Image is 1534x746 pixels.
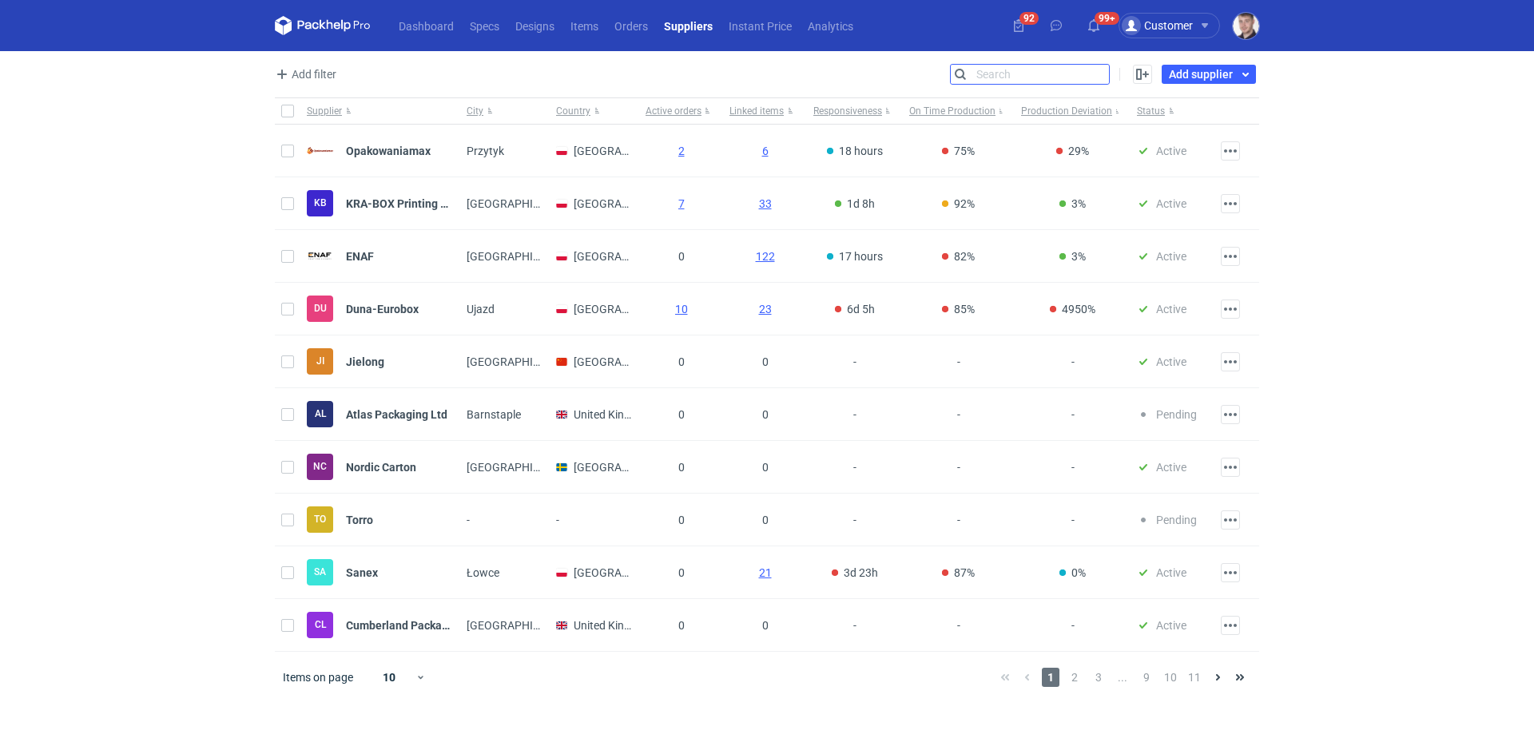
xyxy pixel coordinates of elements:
[853,349,856,375] span: -
[307,401,333,427] figcaption: AL
[903,98,1015,124] button: On Time Production
[678,461,685,474] span: 0
[678,514,685,526] span: 0
[346,197,536,210] strong: KRA-BOX Printing House and Bindery
[272,65,337,84] button: Add filter
[307,348,384,375] div: Jielong
[307,137,431,164] div: Opakowaniamax
[723,98,807,124] button: Linked items
[807,177,903,230] div: Good
[903,230,1015,283] div: Very poor
[943,244,975,269] span: 82%
[639,98,723,124] button: Active orders
[1090,668,1107,687] span: 3
[307,296,419,322] div: Duna-Eurobox
[762,613,769,638] span: 0
[903,283,1015,335] div: Very poor
[333,355,384,368] a: Jielong
[836,296,875,322] span: 6d 5h
[762,349,769,375] span: 0
[333,197,454,210] a: KRA-BOX Printing House and Bindery
[678,145,685,157] a: 2
[1233,13,1259,39] img: Maciej Sikora
[1071,613,1075,638] span: -
[307,348,333,375] figcaption: Ji
[675,303,688,315] a: 10
[1042,668,1059,687] span: 1
[1131,599,1214,652] div: Active
[307,296,333,322] figcaption: Du
[307,612,454,638] div: Cumberland Packaging Limited
[307,454,333,480] figcaption: NC
[333,408,447,421] a: Atlas Packaging Ltd
[1071,349,1075,375] span: -
[1015,98,1131,124] button: Production Deviation
[1221,510,1240,530] button: Actions
[562,16,606,35] a: Items
[307,612,333,638] div: Cumberland Packaging Limited
[1006,13,1031,38] button: 92
[556,408,908,421] span: United Kingdom of Great Britain and Northern Ireland
[909,105,996,117] span: On Time Production
[556,619,908,632] span: United Kingdom of Great Britain and Northern Ireland
[1119,13,1233,38] button: Customer
[460,98,550,124] button: City
[346,145,431,157] strong: Opakowaniamax
[346,408,447,421] strong: Atlas Packaging Ltd
[307,559,333,585] figcaption: Sa
[307,506,333,533] figcaption: To
[836,191,875,216] span: 1d 8h
[1221,352,1240,371] button: Actions
[606,16,656,35] a: Orders
[467,514,470,526] span: -
[556,355,682,368] span: China
[307,454,416,480] div: Nordic Carton
[646,105,701,117] span: Active orders
[333,461,416,474] a: Nordic Carton
[556,303,682,315] span: Poland
[1131,441,1214,494] div: Active
[346,461,416,474] strong: Nordic Carton
[1060,244,1086,269] span: 3%
[333,566,378,579] a: Sanex
[1015,546,1131,599] div: Excellent
[1114,668,1131,687] span: ...
[346,355,384,368] strong: Jielong
[307,612,333,638] figcaption: CL
[759,296,772,322] a: 23
[957,613,960,638] span: -
[800,16,861,35] a: Analytics
[759,560,772,585] a: 21
[943,191,975,216] span: 92%
[951,65,1109,84] input: Search
[307,296,333,322] div: Duna-Eurobox
[903,177,1015,230] div: Poor
[1131,388,1214,441] div: Pending
[1060,191,1086,216] span: 3%
[957,507,960,533] span: -
[307,190,454,216] div: KRA-BOX Printing House and Bindery
[307,506,373,533] div: Torro
[1131,177,1214,230] div: Active
[957,454,960,480] span: -
[556,461,682,474] span: Sweden
[853,507,856,533] span: -
[1015,177,1131,230] div: Good
[729,105,784,117] span: Linked items
[678,408,685,421] span: 0
[756,244,775,269] a: 122
[307,190,333,216] figcaption: KB
[346,250,374,263] strong: ENAF
[1221,247,1240,266] button: Actions
[556,250,682,263] span: Poland
[1057,138,1089,164] span: 29%
[1015,283,1131,335] div: Very poor
[307,559,378,585] div: Sanex
[307,401,333,427] div: Atlas Packaging Ltd
[556,145,682,157] span: Poland
[762,454,769,480] span: 0
[903,546,1015,599] div: Very poor
[853,613,856,638] span: -
[762,138,769,164] a: 6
